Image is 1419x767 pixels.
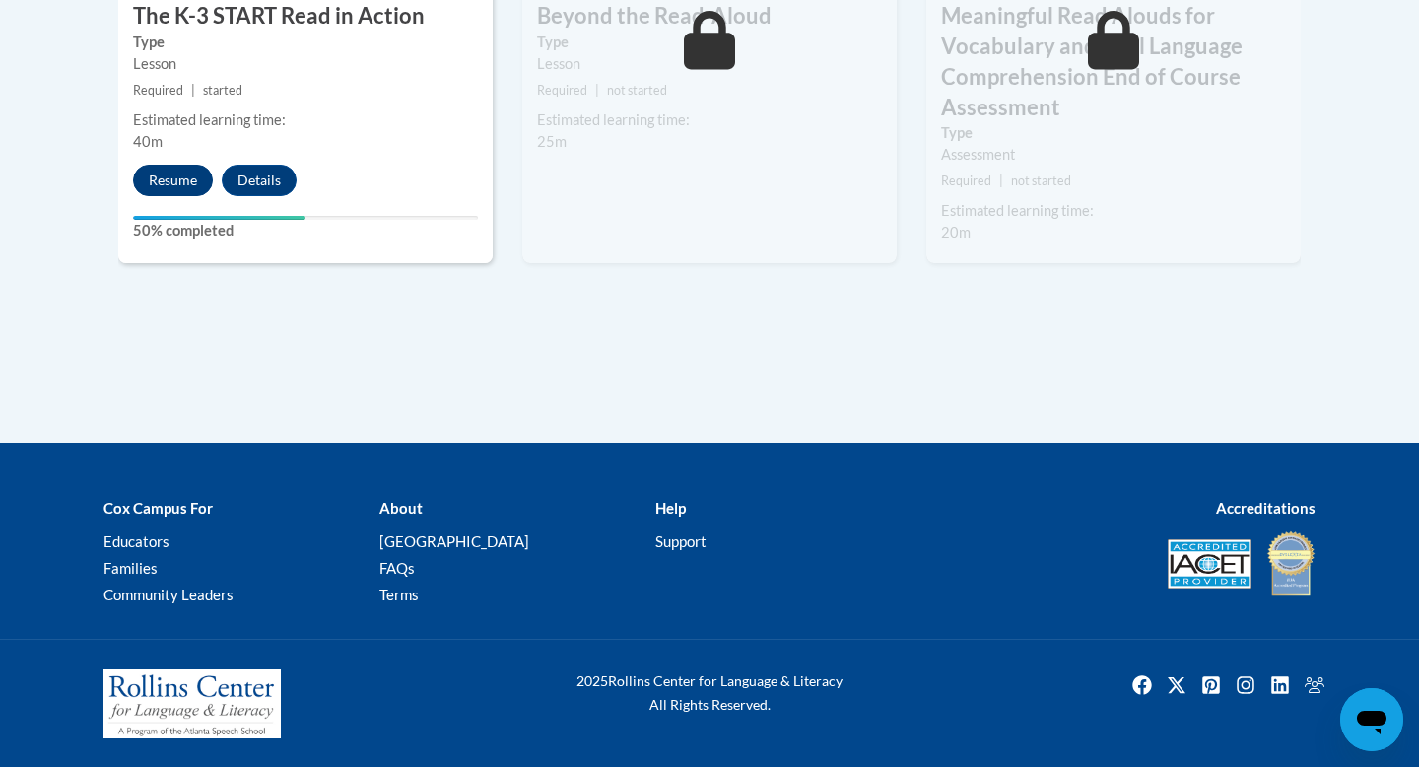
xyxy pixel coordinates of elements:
div: Estimated learning time: [941,200,1286,222]
a: Facebook [1126,669,1158,701]
span: 2025 [576,672,608,689]
button: Resume [133,165,213,196]
b: About [379,499,423,517]
a: Families [103,559,158,577]
span: Required [537,83,587,98]
a: Educators [103,532,169,550]
a: [GEOGRAPHIC_DATA] [379,532,529,550]
a: Terms [379,586,419,603]
a: Linkedin [1264,669,1296,701]
div: Assessment [941,144,1286,166]
label: Type [133,32,478,53]
span: 20m [941,224,971,241]
span: | [999,174,1003,188]
h3: Beyond the Read-Aloud [522,1,897,32]
h3: Meaningful Read Alouds for Vocabulary and Oral Language Comprehension End of Course Assessment [926,1,1301,122]
img: Instagram icon [1230,669,1261,701]
img: Accredited IACET® Provider [1168,539,1251,589]
span: Required [941,174,991,188]
span: 25m [537,133,567,150]
b: Cox Campus For [103,499,213,517]
label: Type [537,32,882,53]
iframe: Button to launch messaging window [1340,688,1403,751]
a: Instagram [1230,669,1261,701]
span: | [595,83,599,98]
div: Lesson [133,53,478,75]
span: not started [1011,174,1071,188]
h3: The K-3 START Read in Action [118,1,493,32]
div: Estimated learning time: [537,109,882,131]
div: Lesson [537,53,882,75]
img: Twitter icon [1161,669,1192,701]
img: Pinterest icon [1195,669,1227,701]
b: Help [655,499,686,517]
a: Facebook Group [1299,669,1330,701]
img: Facebook group icon [1299,669,1330,701]
a: Community Leaders [103,586,234,603]
div: Rollins Center for Language & Literacy All Rights Reserved. [503,669,916,717]
label: 50% completed [133,220,478,242]
button: Details [222,165,297,196]
img: Facebook icon [1126,669,1158,701]
img: IDA® Accredited [1266,529,1316,598]
a: FAQs [379,559,415,577]
span: not started [607,83,667,98]
span: Required [133,83,183,98]
b: Accreditations [1216,499,1316,517]
span: | [191,83,195,98]
a: Twitter [1161,669,1192,701]
img: LinkedIn icon [1264,669,1296,701]
span: 40m [133,133,163,150]
label: Type [941,122,1286,144]
span: started [203,83,242,98]
a: Support [655,532,707,550]
img: Rollins Center for Language & Literacy - A Program of the Atlanta Speech School [103,669,281,738]
div: Estimated learning time: [133,109,478,131]
div: Your progress [133,216,305,220]
a: Pinterest [1195,669,1227,701]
